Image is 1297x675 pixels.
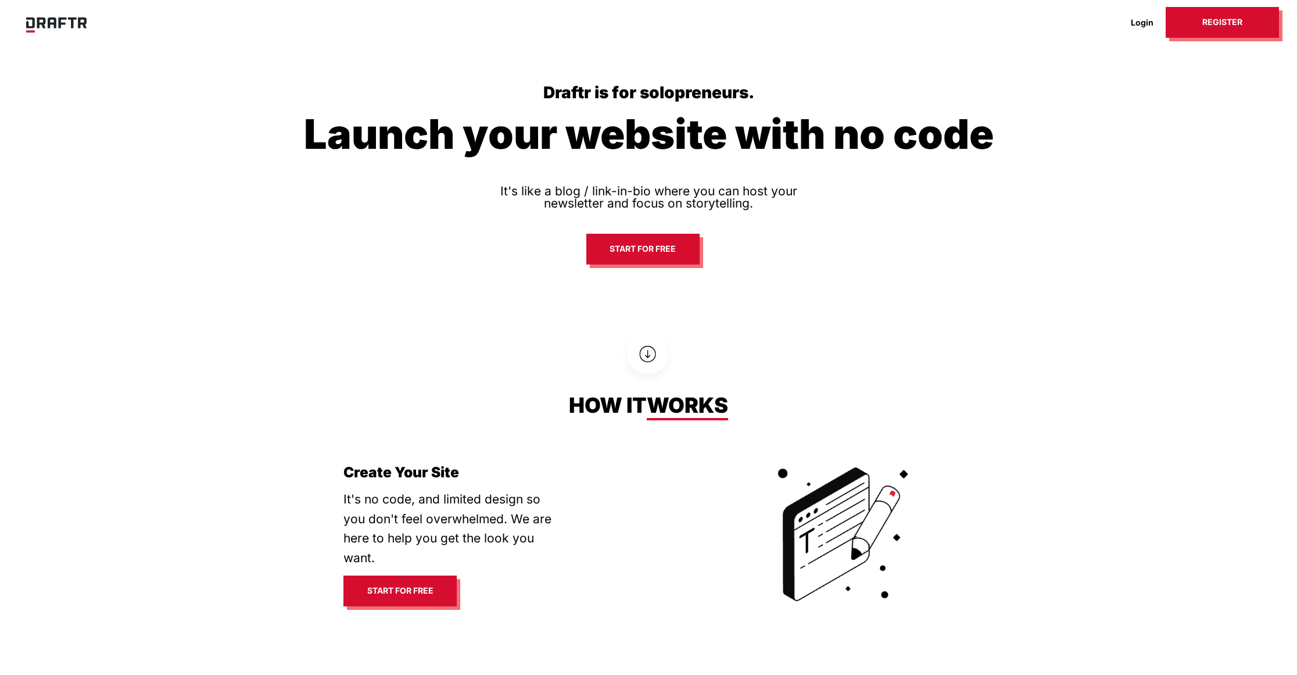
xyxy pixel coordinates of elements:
img: circles.svg [608,313,689,395]
a: works [647,392,728,420]
p: It's like a blog / link-in-bio where you can host your newsletter and focus on storytelling. [471,160,826,234]
a: Login [1119,13,1166,31]
a: Start for free [343,576,457,606]
p: It's no code, and limited design so you don't feel overwhelmed. We are here to help you get the l... [343,490,558,567]
h3: Create Your Site [343,462,640,485]
h1: Launch your website with no code [300,108,997,160]
img: write-image.gif [733,424,954,645]
img: draftr_logo_fc.svg [26,17,87,33]
div: How it [326,395,971,416]
a: Register [1166,7,1279,38]
a: Start for free [586,234,700,265]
